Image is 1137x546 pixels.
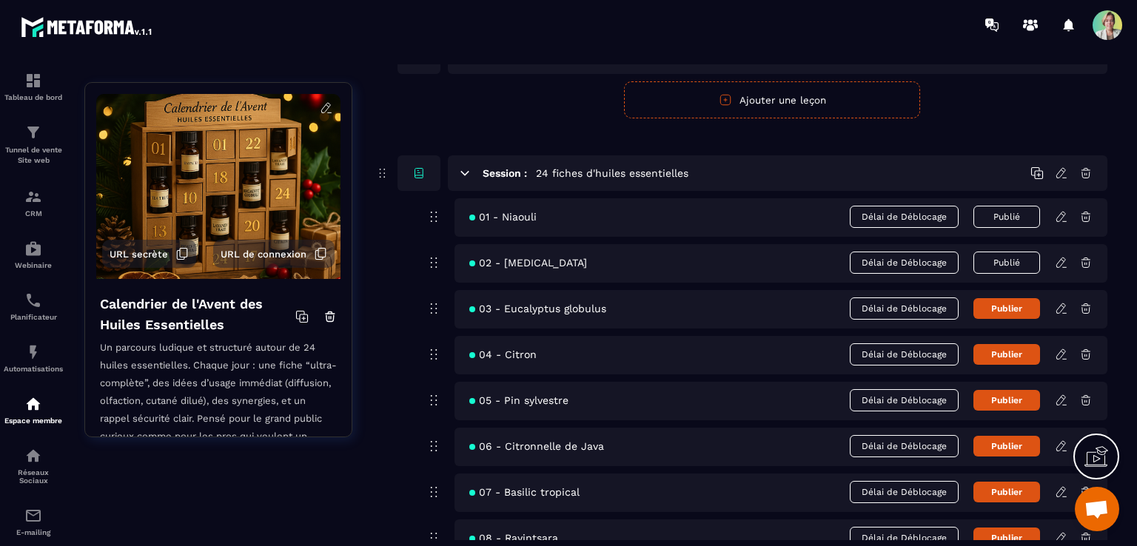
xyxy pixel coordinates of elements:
p: Espace membre [4,417,63,425]
p: Tableau de bord [4,93,63,101]
button: Ajouter une leçon [624,81,920,118]
img: automations [24,395,42,413]
img: email [24,507,42,525]
span: 06 - Citronnelle de Java [469,440,604,452]
a: social-networksocial-networkRéseaux Sociaux [4,436,63,496]
span: 04 - Citron [469,348,537,360]
a: formationformationCRM [4,177,63,229]
button: URL secrète [102,240,196,268]
span: 01 - Niaouli [469,211,537,223]
span: Délai de Déblocage [850,252,959,274]
a: automationsautomationsAutomatisations [4,332,63,384]
span: Délai de Déblocage [850,435,959,457]
a: automationsautomationsEspace membre [4,384,63,436]
div: Ouvrir le chat [1075,487,1119,531]
span: URL de connexion [221,249,306,260]
img: formation [24,188,42,206]
span: Délai de Déblocage [850,481,959,503]
button: Publier [973,482,1040,502]
p: Réseaux Sociaux [4,468,63,485]
p: CRM [4,209,63,218]
span: URL secrète [110,249,168,260]
img: automations [24,343,42,361]
p: Webinaire [4,261,63,269]
img: scheduler [24,291,42,309]
button: Publier [973,298,1040,319]
img: social-network [24,447,42,465]
span: Délai de Déblocage [850,206,959,228]
button: Publier [973,390,1040,411]
span: 07 - Basilic tropical [469,486,580,498]
h6: Session : [483,167,527,179]
span: Délai de Déblocage [850,297,959,320]
img: formation [24,124,42,141]
p: Tunnel de vente Site web [4,145,63,166]
span: Délai de Déblocage [850,343,959,365]
img: background [96,94,341,279]
button: Publier [973,436,1040,456]
span: 02 - [MEDICAL_DATA] [469,257,587,269]
img: automations [24,240,42,257]
span: 05 - Pin sylvestre [469,394,568,406]
button: Publié [973,206,1040,228]
h4: Calendrier de l'Avent des Huiles Essentielles [100,294,295,335]
span: Délai de Déblocage [850,389,959,411]
a: formationformationTableau de bord [4,61,63,112]
p: Planificateur [4,313,63,321]
span: 08 - Ravintsara [469,532,558,544]
img: logo [21,13,154,40]
p: Automatisations [4,365,63,373]
img: formation [24,72,42,90]
h5: 24 fiches d'huiles essentielles [536,166,688,181]
span: 03 - Eucalyptus globulus [469,303,606,314]
button: URL de connexion [213,240,335,268]
button: Publier [973,344,1040,365]
a: formationformationTunnel de vente Site web [4,112,63,177]
a: automationsautomationsWebinaire [4,229,63,280]
a: schedulerschedulerPlanificateur [4,280,63,332]
p: Un parcours ludique et structuré autour de 24 huiles essentielles. Chaque jour : une fiche “ultra... [100,339,337,514]
button: Publié [973,252,1040,274]
p: E-mailing [4,528,63,536]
